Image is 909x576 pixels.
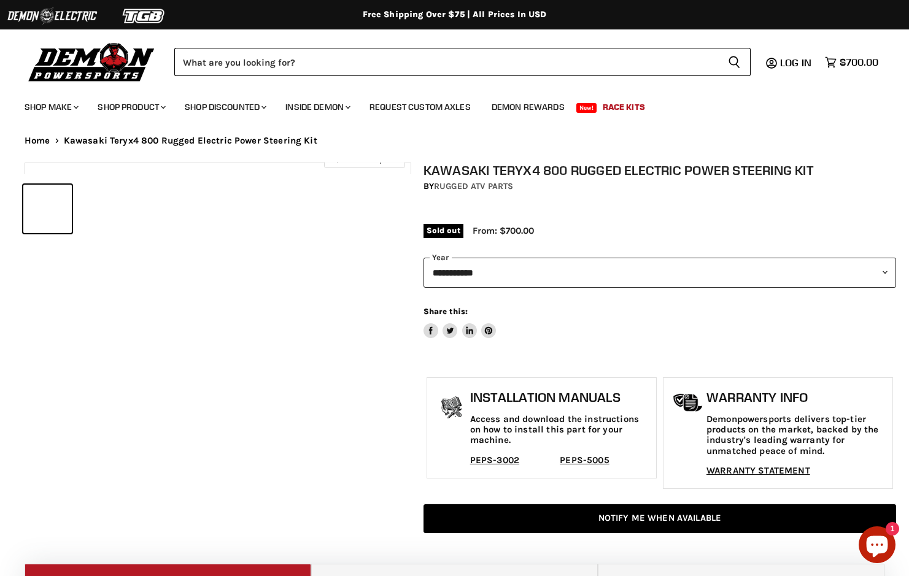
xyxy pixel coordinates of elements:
a: Home [25,136,50,146]
span: From: $700.00 [473,225,534,236]
input: Search [174,48,718,76]
a: Race Kits [594,94,654,120]
a: Log in [775,57,819,68]
p: Demonpowersports delivers top-tier products on the market, backed by the industry's leading warra... [706,414,886,456]
img: Demon Powersports [25,40,159,83]
inbox-online-store-chat: Shopify online store chat [855,526,899,566]
span: Share this: [424,307,468,316]
form: Product [174,48,751,76]
a: Shop Make [15,94,86,120]
img: TGB Logo 2 [98,4,190,28]
select: year [424,258,897,288]
a: WARRANTY STATEMENT [706,465,810,476]
img: Demon Electric Logo 2 [6,4,98,28]
a: PEPS-3002 [470,455,519,466]
button: Search [718,48,751,76]
p: Access and download the instructions on how to install this part for your machine. [470,414,650,446]
span: Sold out [424,224,463,237]
a: Inside Demon [276,94,358,120]
span: $700.00 [840,56,878,68]
a: Demon Rewards [482,94,574,120]
img: warranty-icon.png [673,393,703,412]
span: Kawasaki Teryx4 800 Rugged Electric Power Steering Kit [64,136,317,146]
h1: Warranty Info [706,390,886,405]
img: install_manual-icon.png [436,393,467,424]
a: $700.00 [819,53,884,71]
a: Notify Me When Available [424,504,897,533]
span: New! [576,103,597,113]
ul: Main menu [15,90,875,120]
span: Log in [780,56,811,69]
a: Shop Discounted [176,94,274,120]
button: IMAGE thumbnail [23,185,72,233]
a: Request Custom Axles [360,94,480,120]
span: Click to expand [330,155,398,164]
aside: Share this: [424,306,497,339]
div: by [424,180,897,193]
h1: Installation Manuals [470,390,650,405]
h1: Kawasaki Teryx4 800 Rugged Electric Power Steering Kit [424,163,897,178]
a: PEPS-5005 [560,455,609,466]
a: Rugged ATV Parts [434,181,513,191]
a: Shop Product [88,94,173,120]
